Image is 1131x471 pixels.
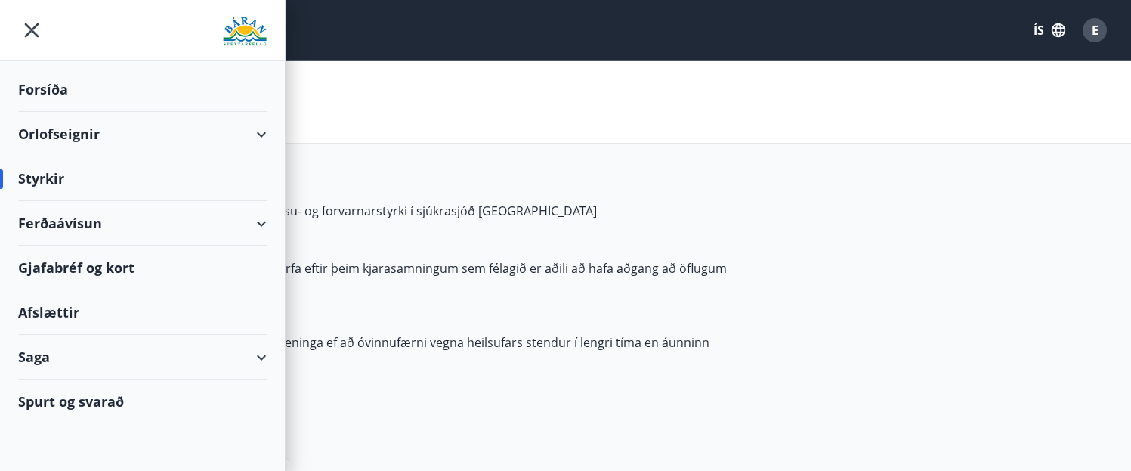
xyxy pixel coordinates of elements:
[18,201,267,246] div: Ferðaávísun
[18,67,267,112] div: Forsíða
[1077,12,1113,48] button: E
[18,156,267,201] div: Styrkir
[18,112,267,156] div: Orlofseignir
[18,290,267,335] div: Afslættir
[18,380,267,423] div: Spurt og svarað
[40,334,753,367] p: Félagsmenn eiga rétt á greiðslu sjúkradagpeninga ef að óvinnufærni vegna heilsufars stendur í len...
[40,203,753,219] p: Félagsmenn [PERSON_NAME] um ýmsa heilsu- og forvarnarstyrki í sjúkrasjóð [GEOGRAPHIC_DATA]
[1025,17,1074,44] button: ÍS
[40,260,753,293] p: Félagsmenn í Bárunni, stéttarfélagi sem starfa eftir þeim kjarasamningum sem félagið er aðili að ...
[18,17,45,44] button: menu
[1092,22,1099,39] span: E
[18,335,267,380] div: Saga
[223,17,267,47] img: union_logo
[18,246,267,290] div: Gjafabréf og kort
